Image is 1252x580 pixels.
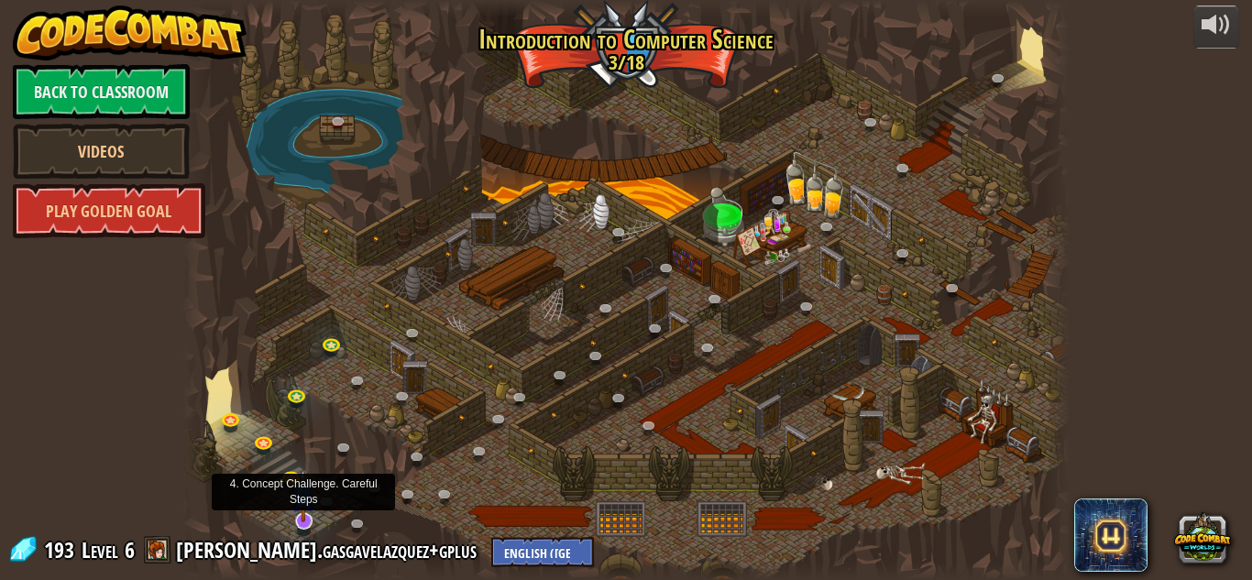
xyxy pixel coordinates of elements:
[125,535,135,564] span: 6
[1193,5,1239,49] button: Adjust volume
[13,183,205,238] a: Play Golden Goal
[176,535,482,564] a: [PERSON_NAME].gasgavelazquez+gplus
[291,468,315,523] img: level-banner-unstarted-subscriber.png
[82,535,118,565] span: Level
[44,535,80,564] span: 193
[13,64,190,119] a: Back to Classroom
[13,124,190,179] a: Videos
[13,5,247,60] img: CodeCombat - Learn how to code by playing a game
